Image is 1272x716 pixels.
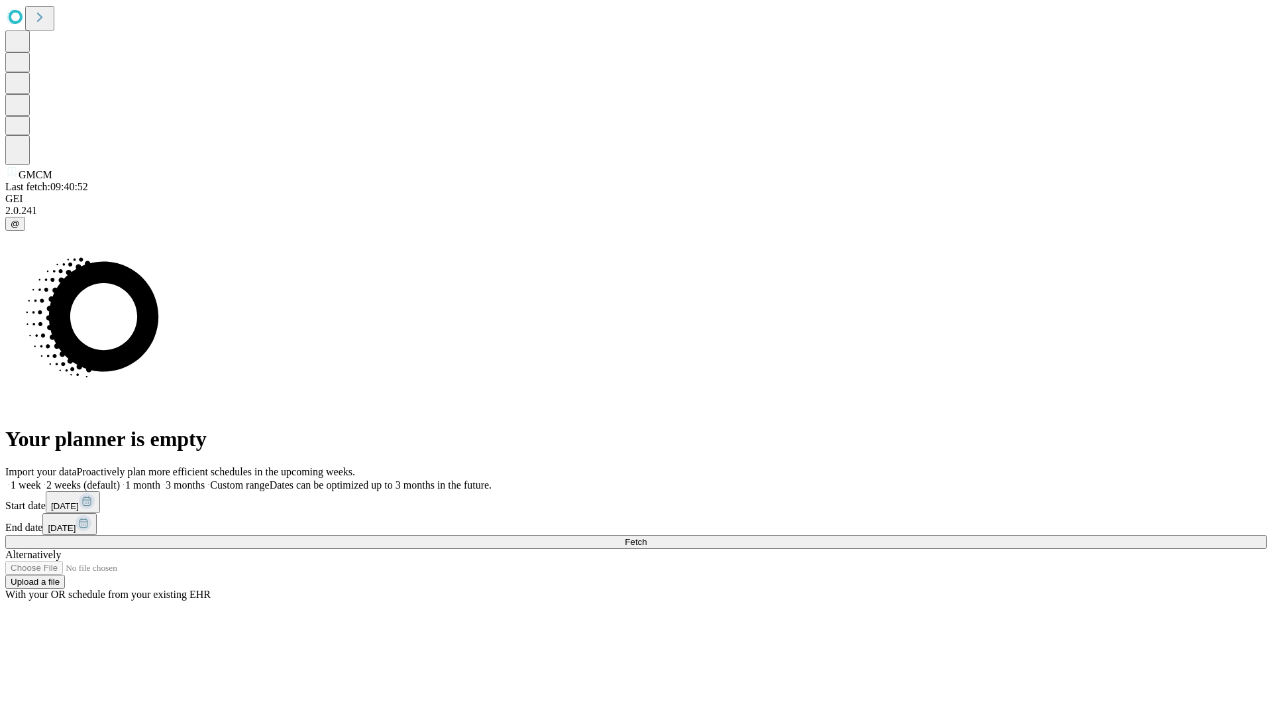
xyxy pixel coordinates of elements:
[5,575,65,589] button: Upload a file
[46,479,120,491] span: 2 weeks (default)
[19,169,52,180] span: GMCM
[5,549,61,560] span: Alternatively
[11,479,41,491] span: 1 week
[77,466,355,477] span: Proactively plan more efficient schedules in the upcoming weeks.
[5,491,1267,513] div: Start date
[270,479,492,491] span: Dates can be optimized up to 3 months in the future.
[166,479,205,491] span: 3 months
[42,513,97,535] button: [DATE]
[210,479,269,491] span: Custom range
[5,427,1267,451] h1: Your planner is empty
[5,181,88,192] span: Last fetch: 09:40:52
[48,523,76,533] span: [DATE]
[5,589,211,600] span: With your OR schedule from your existing EHR
[51,501,79,511] span: [DATE]
[125,479,160,491] span: 1 month
[625,537,647,547] span: Fetch
[11,219,20,229] span: @
[5,217,25,231] button: @
[5,193,1267,205] div: GEI
[46,491,100,513] button: [DATE]
[5,535,1267,549] button: Fetch
[5,466,77,477] span: Import your data
[5,513,1267,535] div: End date
[5,205,1267,217] div: 2.0.241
